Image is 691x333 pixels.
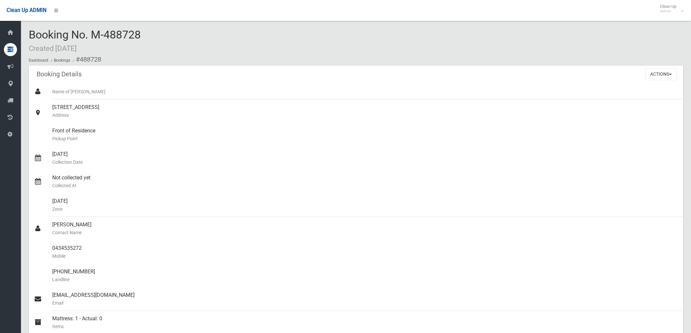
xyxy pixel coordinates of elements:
div: [DATE] [52,146,678,170]
small: Collection Date [52,158,678,166]
small: Landline [52,276,678,283]
div: [STREET_ADDRESS] [52,99,678,123]
a: Bookings [54,58,70,63]
small: Items [52,323,678,330]
div: Not collected yet [52,170,678,193]
span: Clean Up [657,4,683,14]
small: Admin [660,9,676,14]
header: Booking Details [29,68,89,81]
div: [EMAIL_ADDRESS][DOMAIN_NAME] [52,287,678,311]
small: Zone [52,205,678,213]
div: 0434535272 [52,240,678,264]
div: [DATE] [52,193,678,217]
li: #488728 [71,53,101,66]
div: [PERSON_NAME] [52,217,678,240]
span: Clean Up ADMIN [7,7,46,13]
a: [EMAIL_ADDRESS][DOMAIN_NAME]Email [29,287,683,311]
a: Dashboard [29,58,48,63]
small: Pickup Point [52,135,678,143]
small: Address [52,111,678,119]
small: Name of [PERSON_NAME] [52,88,678,96]
button: Actions [645,68,677,80]
small: Collected At [52,182,678,189]
span: Booking No. M-488728 [29,28,141,53]
div: Front of Residence [52,123,678,146]
small: Contact Name [52,229,678,236]
small: Created [DATE] [29,44,77,53]
div: [PHONE_NUMBER] [52,264,678,287]
small: Mobile [52,252,678,260]
small: Email [52,299,678,307]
